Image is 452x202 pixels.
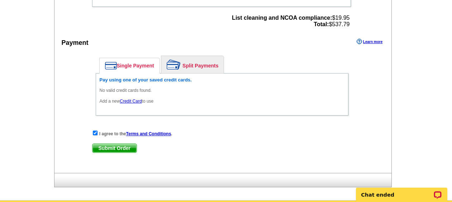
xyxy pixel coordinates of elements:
[232,15,332,21] strong: List cleaning and NCOA compliance:
[351,179,452,202] iframe: LiveChat chat widget
[92,144,137,152] span: Submit Order
[314,21,329,27] strong: Total:
[357,39,382,44] a: Learn more
[120,99,142,104] a: Credit Card
[167,60,181,70] img: split-payment.png
[126,131,171,136] a: Terms and Conditions
[161,56,224,73] a: Split Payments
[62,38,89,48] div: Payment
[100,98,344,104] p: Add a new to use
[100,87,344,94] p: No valid credit cards found.
[100,77,344,83] h6: Pay using one of your saved credit cards.
[232,15,349,28] span: $19.95 $537.79
[100,58,160,73] a: Single Payment
[105,62,117,70] img: single-payment.png
[99,131,172,136] strong: I agree to the .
